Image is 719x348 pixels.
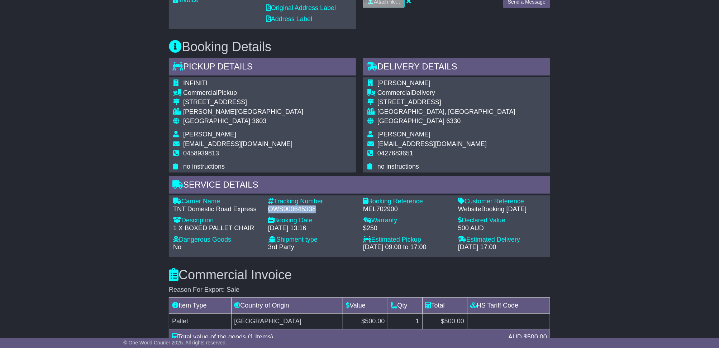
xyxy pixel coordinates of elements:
div: Shipment type [268,236,356,244]
a: Address Label [266,15,312,23]
div: Reason For Export: Sale [169,286,550,294]
div: Booking Date [268,217,356,224]
a: Original Address Label [266,4,336,11]
span: [PERSON_NAME] [183,131,236,138]
span: 3803 [252,117,266,125]
div: [STREET_ADDRESS] [377,98,515,106]
td: HS Tariff Code [467,298,550,313]
span: 0458939813 [183,150,219,157]
span: [EMAIL_ADDRESS][DOMAIN_NAME] [377,140,487,148]
div: Dangerous Goods [173,236,261,244]
div: MEL702900 [363,206,451,213]
td: $500.00 [422,313,467,329]
div: $250 [363,224,451,232]
span: Commercial [183,89,218,96]
td: Value [343,298,388,313]
div: [PERSON_NAME][GEOGRAPHIC_DATA] [183,108,303,116]
div: Service Details [169,176,550,195]
td: Pallet [169,313,232,329]
span: 6330 [446,117,461,125]
span: Commercial [377,89,412,96]
div: Delivery [377,89,515,97]
div: [DATE] 17:00 [458,243,546,251]
span: no instructions [377,163,419,170]
td: Item Type [169,298,232,313]
td: 1 [388,313,422,329]
span: INFINITI [183,79,208,87]
div: [DATE] 09:00 to 17:00 [363,243,451,251]
span: No [173,243,181,251]
div: Estimated Pickup [363,236,451,244]
span: [GEOGRAPHIC_DATA] [377,117,444,125]
h3: Booking Details [169,40,550,54]
div: [DATE] 13:16 [268,224,356,232]
div: AUD $500.00 [505,332,551,342]
td: Qty [388,298,422,313]
span: [EMAIL_ADDRESS][DOMAIN_NAME] [183,140,292,148]
div: Declared Value [458,217,546,224]
div: Pickup Details [169,58,356,77]
div: Carrier Name [173,198,261,206]
div: Tracking Number [268,198,356,206]
span: [GEOGRAPHIC_DATA] [183,117,250,125]
div: Pickup [183,89,303,97]
div: Customer Reference [458,198,546,206]
span: 0427683651 [377,150,413,157]
div: 500 AUD [458,224,546,232]
div: [GEOGRAPHIC_DATA], [GEOGRAPHIC_DATA] [377,108,515,116]
span: no instructions [183,163,225,170]
div: Description [173,217,261,224]
td: [GEOGRAPHIC_DATA] [231,313,343,329]
span: [PERSON_NAME] [377,79,430,87]
div: 1 X BOXED PALLET CHAIR [173,224,261,232]
div: TNT Domestic Road Express [173,206,261,213]
h3: Commercial Invoice [169,268,550,282]
span: © One World Courier 2025. All rights reserved. [123,340,227,345]
div: OWS000645338 [268,206,356,213]
td: $500.00 [343,313,388,329]
div: Total value of the goods (1 Items) [168,332,505,342]
td: Total [422,298,467,313]
div: Booking Reference [363,198,451,206]
div: Estimated Delivery [458,236,546,244]
span: 3rd Party [268,243,294,251]
td: Country of Origin [231,298,343,313]
span: [PERSON_NAME] [377,131,430,138]
div: WebsiteBooking [DATE] [458,206,546,213]
div: Warranty [363,217,451,224]
div: Delivery Details [363,58,550,77]
div: [STREET_ADDRESS] [183,98,303,106]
